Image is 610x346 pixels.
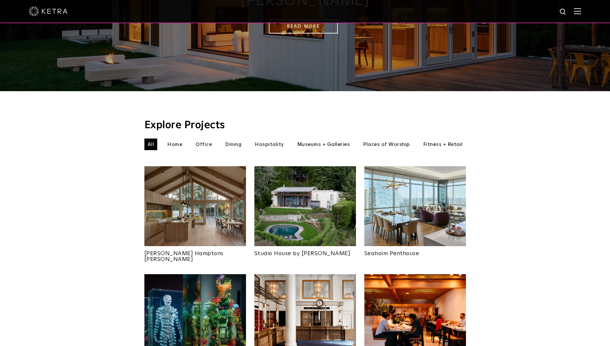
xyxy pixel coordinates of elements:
[144,139,158,150] li: All
[294,139,353,150] li: Museums + Galleries
[144,246,246,262] a: [PERSON_NAME] Hamptons [PERSON_NAME]
[192,139,215,150] li: Office
[254,246,356,256] a: Studio House by [PERSON_NAME]
[364,246,466,256] a: Seaholm Penthouse
[559,8,567,16] img: search icon
[222,139,245,150] li: Dining
[574,8,581,14] img: Hamburger%20Nav.svg
[364,166,466,246] img: Project_Landing_Thumbnail-2022smaller
[254,166,356,246] img: An aerial view of Olson Kundig's Studio House in Seattle
[29,6,68,16] img: ketra-logo-2019-white
[164,139,186,150] li: Home
[420,139,466,150] li: Fitness + Retail
[144,120,466,130] h3: Explore Projects
[251,139,287,150] li: Hospitality
[269,20,338,34] a: Read More
[144,166,246,246] img: Project_Landing_Thumbnail-2021
[360,139,413,150] li: Places of Worship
